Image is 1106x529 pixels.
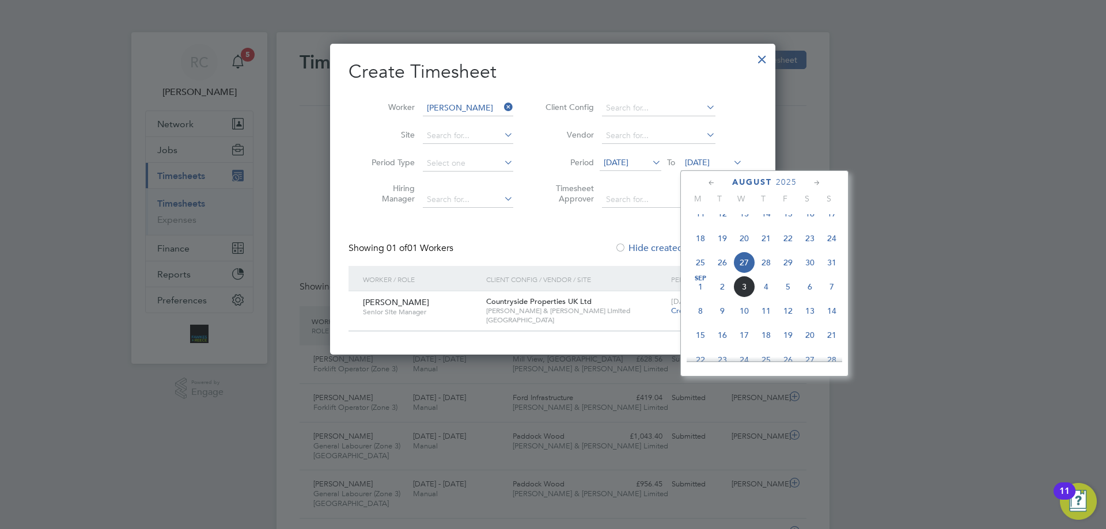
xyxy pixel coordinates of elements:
[542,183,594,204] label: Timesheet Approver
[690,276,711,281] span: Sep
[821,276,843,298] span: 7
[542,102,594,112] label: Client Config
[796,193,818,204] span: S
[542,130,594,140] label: Vendor
[799,324,821,346] span: 20
[730,193,752,204] span: W
[387,242,453,254] span: 01 Workers
[733,349,755,371] span: 24
[711,324,733,346] span: 16
[709,193,730,204] span: T
[363,102,415,112] label: Worker
[733,252,755,273] span: 27
[776,177,797,187] span: 2025
[732,177,772,187] span: August
[821,252,843,273] span: 31
[615,242,732,254] label: Hide created timesheets
[711,227,733,249] span: 19
[602,128,715,144] input: Search for...
[363,183,415,204] label: Hiring Manager
[486,315,665,325] span: [GEOGRAPHIC_DATA]
[821,349,843,371] span: 28
[349,242,456,254] div: Showing
[349,60,757,84] h2: Create Timesheet
[752,193,774,204] span: T
[733,324,755,346] span: 17
[799,300,821,322] span: 13
[821,203,843,224] span: 17
[483,266,668,292] div: Client Config / Vendor / Site
[690,349,711,371] span: 22
[690,276,711,298] span: 1
[363,157,415,168] label: Period Type
[755,252,777,273] span: 28
[711,349,733,371] span: 23
[668,266,745,292] div: Period
[733,300,755,322] span: 10
[664,155,679,170] span: To
[777,324,799,346] span: 19
[777,252,799,273] span: 29
[755,227,777,249] span: 21
[755,324,777,346] span: 18
[755,276,777,298] span: 4
[602,100,715,116] input: Search for...
[821,227,843,249] span: 24
[799,349,821,371] span: 27
[423,155,513,172] input: Select one
[799,252,821,273] span: 30
[821,324,843,346] span: 21
[1059,491,1070,506] div: 11
[690,203,711,224] span: 11
[690,300,711,322] span: 8
[777,227,799,249] span: 22
[542,157,594,168] label: Period
[363,130,415,140] label: Site
[1060,483,1097,520] button: Open Resource Center, 11 new notifications
[774,193,796,204] span: F
[733,276,755,298] span: 3
[777,349,799,371] span: 26
[711,203,733,224] span: 12
[423,192,513,208] input: Search for...
[387,242,407,254] span: 01 of
[755,203,777,224] span: 14
[423,100,513,116] input: Search for...
[690,252,711,273] span: 25
[777,203,799,224] span: 15
[671,306,730,315] span: Create timesheet
[486,306,665,315] span: [PERSON_NAME] & [PERSON_NAME] Limited
[602,192,715,208] input: Search for...
[755,300,777,322] span: 11
[360,266,483,292] div: Worker / Role
[604,157,628,168] span: [DATE]
[733,227,755,249] span: 20
[363,307,478,317] span: Senior Site Manager
[799,276,821,298] span: 6
[777,300,799,322] span: 12
[690,324,711,346] span: 15
[423,128,513,144] input: Search for...
[821,300,843,322] span: 14
[799,227,821,249] span: 23
[799,203,821,224] span: 16
[363,297,429,307] span: [PERSON_NAME]
[690,227,711,249] span: 18
[685,157,710,168] span: [DATE]
[671,296,724,306] span: [DATE] - [DATE]
[687,193,709,204] span: M
[777,276,799,298] span: 5
[486,296,592,306] span: Countryside Properties UK Ltd
[711,276,733,298] span: 2
[711,252,733,273] span: 26
[755,349,777,371] span: 25
[711,300,733,322] span: 9
[818,193,840,204] span: S
[733,203,755,224] span: 13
